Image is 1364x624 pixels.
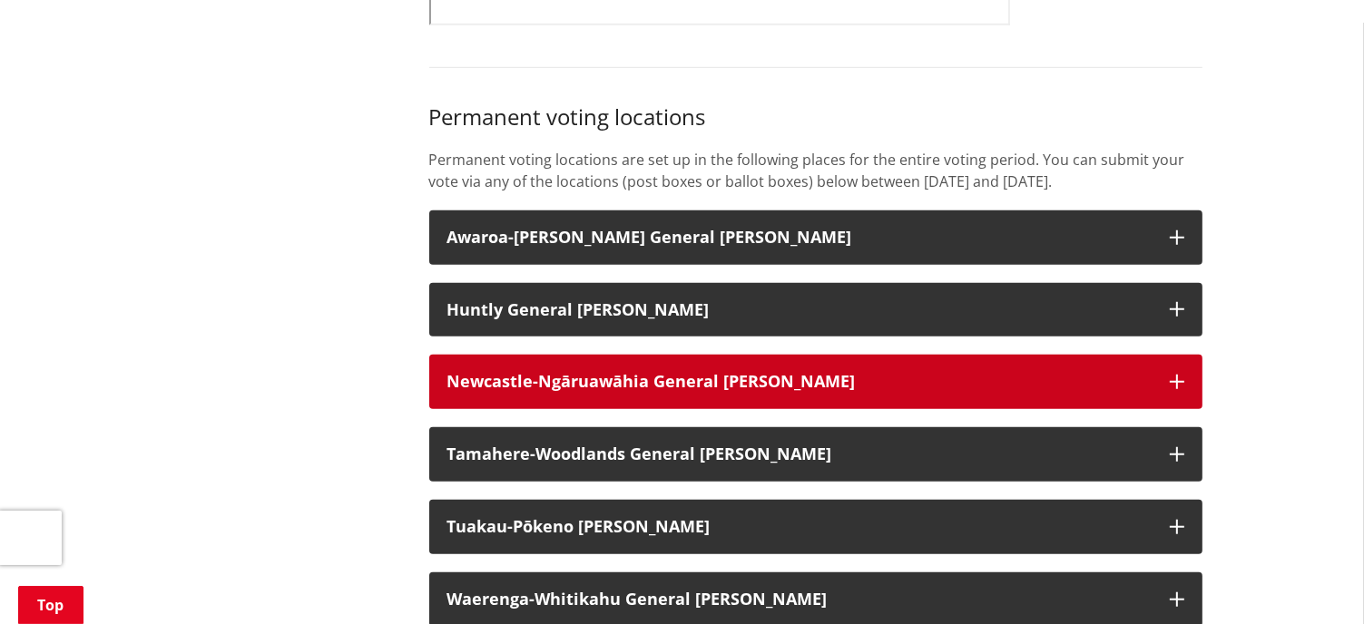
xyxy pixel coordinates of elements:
h3: Awaroa-[PERSON_NAME] General [PERSON_NAME] [447,229,1152,247]
h3: Tuakau-Pōkeno [PERSON_NAME] [447,518,1152,536]
strong: Tamahere-Woodlands General [PERSON_NAME] [447,443,832,464]
button: Awaroa-[PERSON_NAME] General [PERSON_NAME] [429,210,1202,265]
a: Top [18,586,83,624]
h3: Permanent voting locations [429,104,1202,131]
strong: Waerenga-Whitikahu General [PERSON_NAME] [447,588,828,609]
strong: Newcastle-Ngāruawāhia General [PERSON_NAME] [447,370,856,392]
button: Newcastle-Ngāruawāhia General [PERSON_NAME] [429,355,1202,409]
button: Huntly General [PERSON_NAME] [429,283,1202,337]
button: Tuakau-Pōkeno [PERSON_NAME] [429,500,1202,554]
h3: Huntly General [PERSON_NAME] [447,301,1152,319]
p: Permanent voting locations are set up in the following places for the entire voting period. You c... [429,149,1202,192]
button: Tamahere-Woodlands General [PERSON_NAME] [429,427,1202,482]
iframe: Messenger Launcher [1281,548,1346,613]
